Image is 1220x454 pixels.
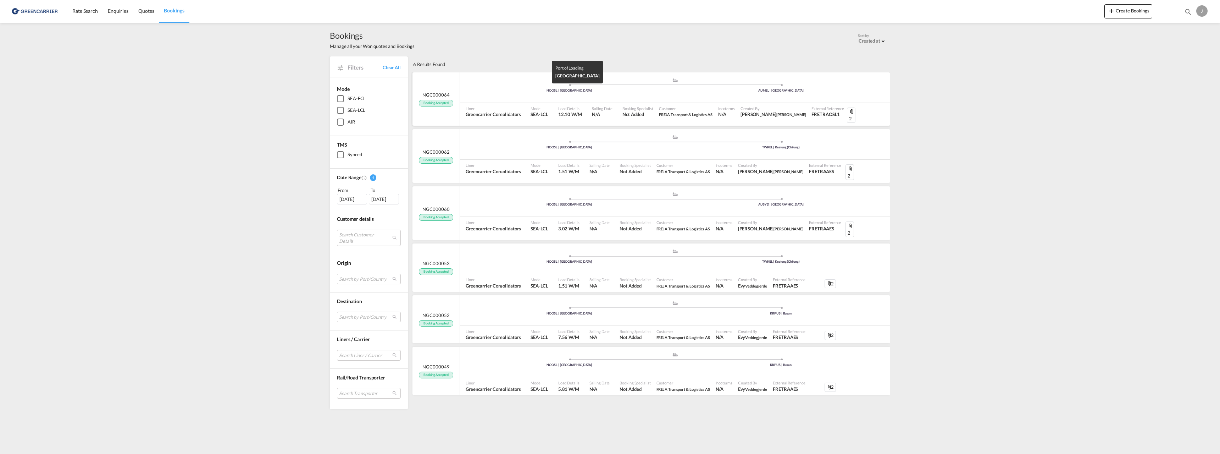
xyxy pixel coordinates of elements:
span: 1.51 W/M [558,283,579,289]
span: Liner [466,163,521,168]
span: Mode [531,329,548,334]
div: SEA-FCL [348,95,366,102]
span: NGC000060 [422,206,449,212]
div: N/A [716,225,724,232]
span: Sailing Date [589,329,610,334]
span: Not Added [622,111,653,117]
div: [GEOGRAPHIC_DATA] [555,72,599,80]
span: Booking Accepted [419,214,453,221]
span: Jakub Flemming [741,111,806,117]
span: Load Details [558,277,579,282]
span: Booking Specialist [620,329,650,334]
span: External Reference [809,220,841,225]
span: [PERSON_NAME] [776,112,806,117]
div: icon-magnify [1184,8,1192,18]
span: Customer [656,220,710,225]
span: Booking Specialist [620,220,650,225]
span: N/A [592,111,612,117]
span: Customer [656,329,710,334]
span: Evy Veddegjerde [738,386,767,392]
span: Greencarrier Consolidators [466,225,521,232]
md-checkbox: SEA-LCL [337,107,401,114]
span: Mode [531,106,548,111]
div: Destination [337,298,401,305]
span: Created By [741,106,806,111]
span: FRETRAAES [809,168,841,175]
span: SEA-LCL [531,111,548,117]
md-icon: icon-attachment [848,223,853,229]
span: Created By [738,277,767,282]
span: Date Range [337,174,361,180]
div: NGC000049 Booking Accepted assets/icons/custom/ship-fill.svgassets/icons/custom/roll-o-plane.svgP... [412,347,890,395]
span: Not Added [620,283,650,289]
md-icon: assets/icons/custom/ship-fill.svg [671,301,680,305]
span: Rail/Road Transporter [337,374,385,381]
span: Sailing Date [589,163,610,168]
span: Incoterms [716,277,732,282]
span: Booking Accepted [419,157,453,164]
div: NOOSL | [GEOGRAPHIC_DATA] [464,88,675,93]
span: FREJA Transport & Logistics AS [656,387,710,392]
span: Customer [656,380,710,385]
span: Booking Specialist [620,380,650,385]
span: NGC000064 [422,92,449,98]
span: Evy Veddegjerde [738,334,767,340]
div: Port of Loading [555,64,599,72]
div: [DATE] [369,194,399,204]
div: 2 [825,331,836,340]
div: AUMEL | [GEOGRAPHIC_DATA] [675,88,887,93]
div: NOOSL | [GEOGRAPHIC_DATA] [464,202,675,207]
span: Greencarrier Consolidators [466,111,521,117]
span: SEA-LCL [531,334,548,340]
span: 7.56 W/M [558,334,579,340]
span: Mode [531,163,548,168]
span: Load Details [558,163,579,168]
span: N/A [589,334,610,340]
span: 5.81 W/M [558,386,579,392]
div: Rail/Road Transporter [337,374,401,381]
div: 2 [845,164,854,180]
span: Filters [348,64,383,71]
span: Not Added [620,386,650,392]
div: NOOSL | [GEOGRAPHIC_DATA] [464,311,675,316]
span: N/A [589,386,610,392]
span: Greencarrier Consolidators [466,386,521,392]
span: Greencarrier Consolidators [466,168,521,175]
div: Synced [348,151,362,158]
div: 2 [847,108,855,123]
span: Created By [738,163,803,168]
span: Booking Accepted [419,372,453,378]
span: Manage all your Won quotes and Bookings [330,43,415,49]
span: External Reference [811,106,844,111]
span: Liner [466,220,521,225]
div: Created at [859,38,880,44]
span: Booking Accepted [419,268,453,275]
span: Greencarrier Consolidators [466,283,521,289]
md-checkbox: SEA-FCL [337,95,401,102]
div: NGC000064 Booking Accepted assets/icons/custom/ship-fill.svgassets/icons/custom/roll-o-plane.svgP... [412,72,890,126]
span: Rate Search [72,8,98,14]
div: 2 [825,383,836,392]
div: 6 Results Found [413,56,445,72]
div: TWKEL | Keelung (Chilung) [675,145,887,150]
span: Booking Specialist [620,277,650,282]
span: Not Added [620,168,650,175]
span: External Reference [809,163,841,168]
span: Bookings [164,7,184,13]
div: NGC000052 Booking Accepted assets/icons/custom/ship-fill.svgassets/icons/custom/roll-o-plane.svgP... [412,295,890,344]
span: Customer [656,163,710,168]
span: Liners / Carrier [337,336,370,342]
span: [PERSON_NAME] [773,169,803,174]
a: Clear All [383,64,401,71]
md-checkbox: Synced [337,151,401,158]
span: FREJA Transport & Logistics AS [656,225,710,232]
div: Liners / Carrier [337,336,401,343]
span: Load Details [558,380,579,385]
md-icon: Created On [361,175,367,181]
span: Mode [531,220,548,225]
div: 2 [845,221,854,237]
span: FREJA Transport & Logistics AS [656,168,710,175]
span: Customer details [337,216,373,222]
div: N/A [716,168,724,175]
div: NGC000062 Booking Accepted assets/icons/custom/ship-fill.svgassets/icons/custom/roll-o-plane.svgP... [412,129,890,183]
